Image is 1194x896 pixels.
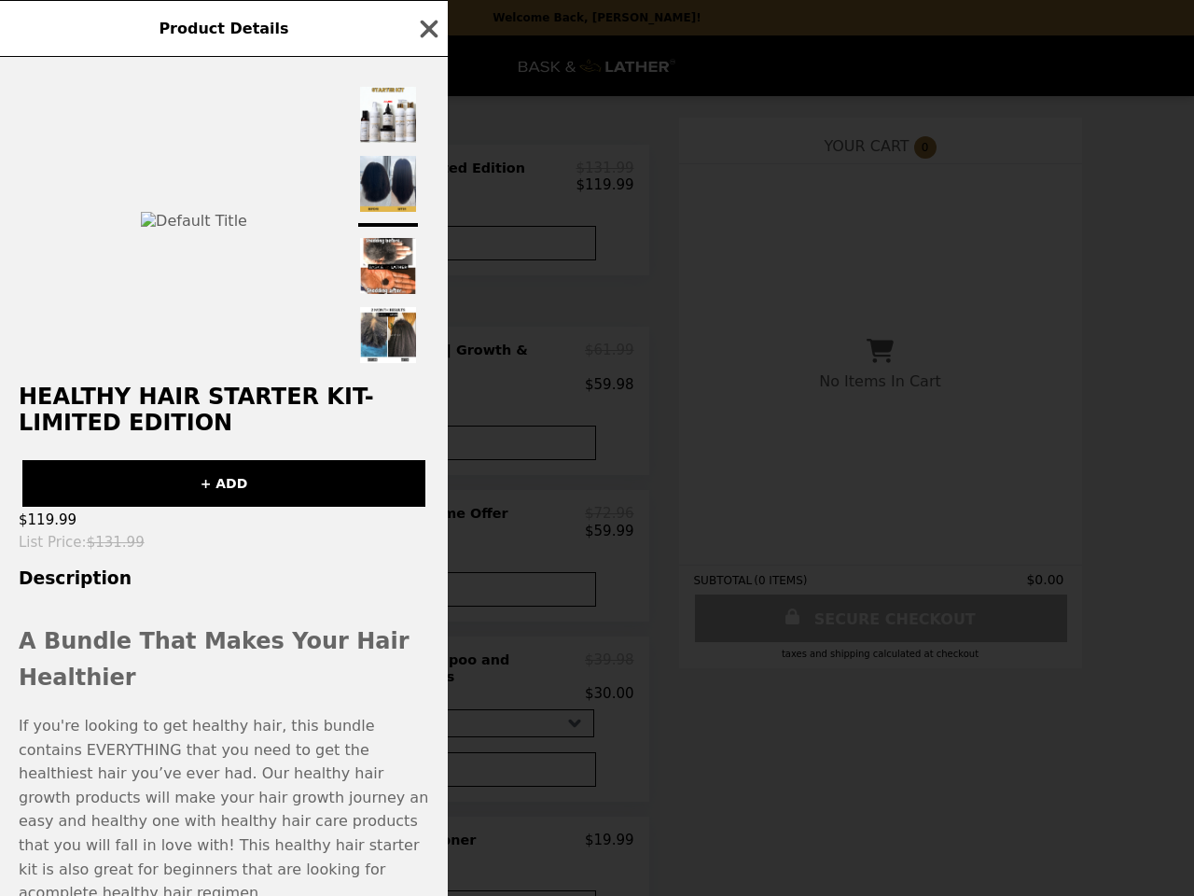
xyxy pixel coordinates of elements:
h2: A Bundle That Makes Your Hair Healthier [19,623,429,695]
button: + ADD [22,460,425,507]
img: Thumbnail 1 [358,85,418,145]
span: Product Details [159,20,288,37]
span: $131.99 [87,534,145,551]
img: Thumbnail 4 [358,236,418,296]
img: Thumbnail 2 [358,154,418,214]
img: Default Title [141,212,247,230]
img: Thumbnail 5 [358,305,418,365]
img: Thumbnail 3 [358,223,418,227]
